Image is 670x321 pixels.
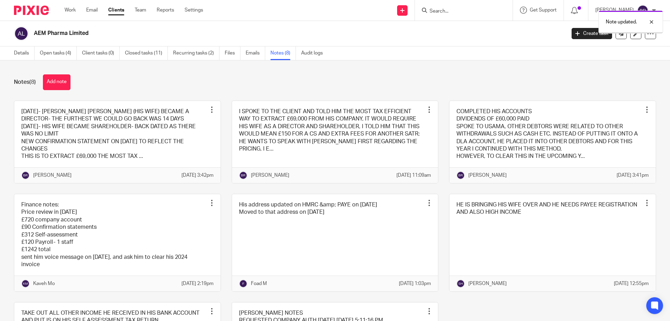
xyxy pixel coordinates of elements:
a: Email [86,7,98,14]
p: [DATE] 2:19pm [181,280,214,287]
a: Emails [246,46,265,60]
p: [DATE] 12:55pm [614,280,649,287]
a: Files [225,46,240,60]
img: svg%3E [637,5,648,16]
a: Details [14,46,35,60]
p: Kaveh Mo [33,280,55,287]
img: svg%3E [14,26,29,41]
p: [PERSON_NAME] [33,172,72,179]
a: Recurring tasks (2) [173,46,219,60]
img: Pixie [14,6,49,15]
p: [PERSON_NAME] [468,172,507,179]
a: Notes (8) [270,46,296,60]
span: (8) [29,79,36,85]
p: [PERSON_NAME] [251,172,289,179]
p: [DATE] 3:42pm [181,172,214,179]
button: Add note [43,74,70,90]
img: svg%3E [21,171,30,180]
a: Work [65,7,76,14]
img: svg%3E [239,171,247,180]
img: svg%3E [456,171,465,180]
p: [DATE] 1:03pm [399,280,431,287]
h1: Notes [14,79,36,86]
p: [PERSON_NAME] [468,280,507,287]
img: svg%3E [21,279,30,288]
a: Create task [572,28,612,39]
a: Settings [185,7,203,14]
img: svg%3E [239,279,247,288]
p: [DATE] 3:41pm [617,172,649,179]
h2: AEM Pharma Limited [34,30,456,37]
a: Open tasks (4) [40,46,77,60]
a: Clients [108,7,124,14]
a: Team [135,7,146,14]
a: Closed tasks (11) [125,46,168,60]
p: [DATE] 11:09am [396,172,431,179]
a: Audit logs [301,46,328,60]
p: Note updated. [606,19,637,25]
a: Client tasks (0) [82,46,120,60]
p: Foad M [251,280,267,287]
img: svg%3E [456,279,465,288]
a: Reports [157,7,174,14]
